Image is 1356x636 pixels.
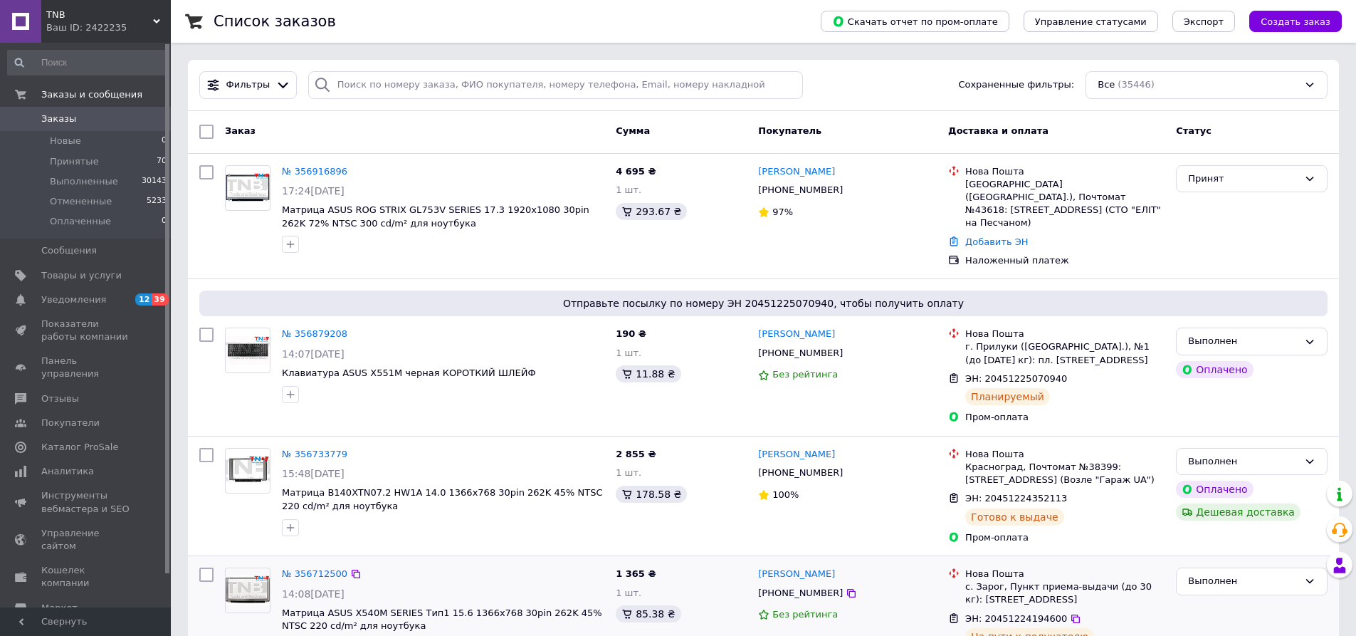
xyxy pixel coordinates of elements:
span: 70 [157,155,167,168]
h1: Список заказов [214,13,336,30]
div: 11.88 ₴ [616,365,680,382]
a: Фото товару [225,568,270,613]
a: Создать заказ [1235,16,1342,26]
span: Покупатель [758,125,821,136]
span: Без рейтинга [772,369,838,380]
span: Без рейтинга [772,609,838,620]
span: 14:08[DATE] [282,588,345,600]
span: 17:24[DATE] [282,185,345,197]
div: Планируемый [965,388,1050,405]
a: Фото товару [225,165,270,211]
span: Каталог ProSale [41,441,118,454]
span: 39 [152,293,168,306]
span: 1 шт. [616,588,641,598]
span: 4 695 ₴ [616,166,656,177]
span: Отправьте посылку по номеру ЭН 20451225070940, чтобы получить оплату [205,296,1322,311]
a: № 356916896 [282,166,347,177]
img: Фото товару [226,456,270,485]
span: Принятые [50,155,99,168]
div: [PHONE_NUMBER] [755,344,846,363]
a: [PERSON_NAME] [758,328,835,341]
span: Отзывы [41,392,79,405]
img: Фото товару [226,575,270,605]
span: Скачать отчет по пром-оплате [832,15,998,28]
span: Уведомления [41,293,106,306]
span: (35446) [1118,79,1155,90]
span: Статус [1176,125,1212,136]
span: Сумма [616,125,650,136]
input: Поиск по номеру заказа, ФИО покупателя, номеру телефона, Email, номеру накладной [308,71,804,99]
span: 190 ₴ [616,328,646,339]
div: Пром-оплата [965,411,1165,424]
a: [PERSON_NAME] [758,568,835,581]
span: 0 [162,215,167,228]
div: Наложенный платеж [965,254,1165,267]
span: 1 шт. [616,184,641,195]
a: № 356733779 [282,449,347,459]
div: Пром-оплата [965,531,1165,544]
span: ЭН: 20451225070940 [965,373,1067,384]
span: 1 шт. [616,467,641,478]
span: Заказы [41,113,76,125]
button: Скачать отчет по пром-оплате [821,11,1009,32]
span: Сообщения [41,244,97,257]
a: Матрица B140XTN07.2 HW1A 14.0 1366x768 30pin 262K 45% NTSC 220 cd/m² для ноутбука [282,487,603,511]
span: Кошелек компании [41,564,132,590]
div: [PHONE_NUMBER] [755,464,846,482]
span: Оплаченные [50,215,111,228]
a: [PERSON_NAME] [758,165,835,179]
span: Фильтры [226,78,270,92]
img: Фото товару [226,173,270,202]
div: 85.38 ₴ [616,605,680,622]
a: Клавиатура ASUS X551M черная КОРОТКИЙ ШЛЕЙФ [282,367,536,378]
div: Оплачено [1176,361,1253,378]
div: 178.58 ₴ [616,486,687,503]
span: Заказ [225,125,256,136]
a: № 356879208 [282,328,347,339]
span: Управление сайтом [41,527,132,553]
span: Экспорт [1184,16,1224,27]
div: Нова Пошта [965,328,1165,340]
div: Нова Пошта [965,165,1165,178]
div: Нова Пошта [965,568,1165,580]
img: Фото товару [226,336,270,365]
div: Нова Пошта [965,448,1165,461]
span: Показатели работы компании [41,318,132,343]
div: 293.67 ₴ [616,203,687,220]
span: Создать заказ [1261,16,1330,27]
a: Фото товару [225,328,270,373]
a: № 356712500 [282,568,347,579]
a: Матрица ASUS X540M SERIES Тип1 15.6 1366x768 30pin 262K 45% NTSC 220 cd/m² для ноутбука [282,608,602,632]
div: Дешевая доставка [1176,504,1300,521]
div: Готово к выдаче [965,509,1063,526]
div: Принят [1188,172,1298,187]
div: [PHONE_NUMBER] [755,584,846,603]
span: ЭН: 20451224352113 [965,493,1067,504]
span: Новые [50,135,81,147]
a: Матрица ASUS ROG STRIX GL753V SERIES 17.3 1920x1080 30pin 262K 72% NTSC 300 cd/m² для ноутбука [282,204,589,229]
span: 1 365 ₴ [616,568,656,579]
span: Панель управления [41,355,132,380]
a: Фото товару [225,448,270,494]
div: [PHONE_NUMBER] [755,181,846,199]
span: Аналитика [41,465,94,478]
div: Выполнен [1188,574,1298,589]
span: Товары и услуги [41,269,122,282]
div: Выполнен [1188,334,1298,349]
span: Выполненные [50,175,118,188]
span: 2 855 ₴ [616,449,656,459]
div: Красноград, Почтомат №38399: [STREET_ADDRESS] (Возле "Гараж UA") [965,461,1165,486]
span: Покупатели [41,417,100,429]
div: Выполнен [1188,454,1298,469]
span: Отмененные [50,195,112,208]
span: 12 [135,293,152,306]
div: Оплачено [1176,481,1253,498]
span: 5233 [147,195,167,208]
div: Ваш ID: 2422235 [46,21,171,34]
span: Заказы и сообщения [41,88,142,101]
span: 14:07[DATE] [282,348,345,360]
span: Сохраненные фильтры: [958,78,1074,92]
